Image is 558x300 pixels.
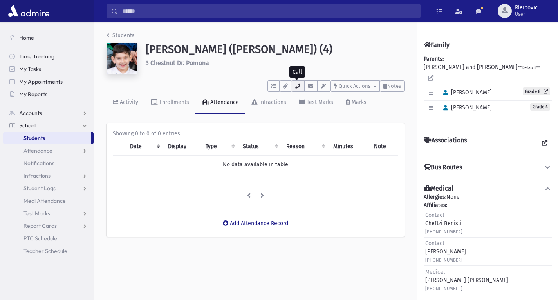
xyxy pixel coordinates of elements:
b: Parents: [424,56,444,62]
span: [PERSON_NAME] [440,89,492,96]
a: Notifications [3,157,94,169]
h4: Bus Routes [424,164,462,172]
div: [PERSON_NAME] [PERSON_NAME] [425,268,508,293]
a: My Tasks [3,63,94,75]
div: Activity [118,99,138,105]
img: AdmirePro [6,3,51,19]
b: Affiliates: [424,202,447,209]
a: Attendance [3,144,94,157]
th: Reason: activate to sort column ascending [282,138,328,156]
button: Notes [380,80,405,92]
div: Infractions [258,99,286,105]
div: Enrollments [158,99,189,105]
span: My Reports [19,91,47,98]
span: Rleibovic [515,5,538,11]
a: Time Tracking [3,50,94,63]
span: Meal Attendance [23,197,66,204]
a: Test Marks [3,207,94,220]
span: Teacher Schedule [23,247,67,255]
a: Students [3,132,91,144]
b: Allergies: [424,194,446,200]
h4: Associations [424,136,467,151]
a: School [3,119,94,132]
span: My Tasks [19,65,41,73]
button: Add Attendance Record [218,216,293,231]
a: Home [3,31,94,44]
a: Meal Attendance [3,195,94,207]
span: Home [19,34,34,41]
a: Attendance [195,92,245,114]
span: Contact [425,212,444,218]
button: Bus Routes [424,164,552,172]
div: Test Marks [305,99,333,105]
input: Search [118,4,420,18]
span: Notifications [23,160,54,167]
span: My Appointments [19,78,63,85]
th: Date: activate to sort column ascending [125,138,163,156]
div: Marks [350,99,367,105]
div: Call [289,66,305,78]
div: Cheftzi Benisti [425,211,462,236]
th: Note [369,138,398,156]
th: Type: activate to sort column ascending [201,138,238,156]
th: Minutes [329,138,370,156]
span: Grade 4 [530,103,550,111]
span: Time Tracking [19,53,54,60]
span: Attendance [23,147,52,154]
a: Test Marks [293,92,339,114]
div: None [424,193,552,294]
div: [PERSON_NAME] [425,239,466,264]
a: View all Associations [538,136,552,151]
h4: Family [424,41,450,49]
a: Grade 6 [523,87,550,95]
button: Quick Actions [330,80,380,92]
td: No data available in table [113,156,398,174]
a: PTC Schedule [3,232,94,245]
div: Attendance [209,99,239,105]
a: Teacher Schedule [3,245,94,257]
span: PTC Schedule [23,235,57,242]
a: My Reports [3,88,94,100]
a: Student Logs [3,182,94,195]
span: Infractions [23,172,51,179]
th: Status: activate to sort column ascending [238,138,282,156]
small: [PHONE_NUMBER] [425,286,462,291]
div: Showing 0 to 0 of 0 entries [113,129,398,138]
a: Infractions [3,169,94,182]
small: [PHONE_NUMBER] [425,229,462,235]
span: [PERSON_NAME] [440,104,492,111]
span: Notes [387,83,401,89]
a: Activity [107,92,144,114]
a: Accounts [3,107,94,119]
span: Contact [425,240,444,247]
span: School [19,122,36,129]
span: Report Cards [23,222,57,229]
h6: 3 Chestnut Dr. Pomona [146,59,405,67]
button: Medical [424,185,552,193]
a: My Appointments [3,75,94,88]
small: [PHONE_NUMBER] [425,258,462,263]
a: Infractions [245,92,293,114]
span: Quick Actions [339,83,370,89]
span: Test Marks [23,210,50,217]
a: Marks [339,92,373,114]
div: [PERSON_NAME] and [PERSON_NAME] [424,55,552,124]
span: Student Logs [23,185,56,192]
a: Enrollments [144,92,195,114]
span: Accounts [19,109,42,116]
a: Report Cards [3,220,94,232]
span: Students [23,135,45,142]
th: Display [163,138,201,156]
span: Medical [425,269,445,275]
nav: breadcrumb [107,31,135,43]
span: User [515,11,538,17]
h1: [PERSON_NAME] ([PERSON_NAME]) (4) [146,43,405,56]
a: Students [107,32,135,39]
h4: Medical [424,185,453,193]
